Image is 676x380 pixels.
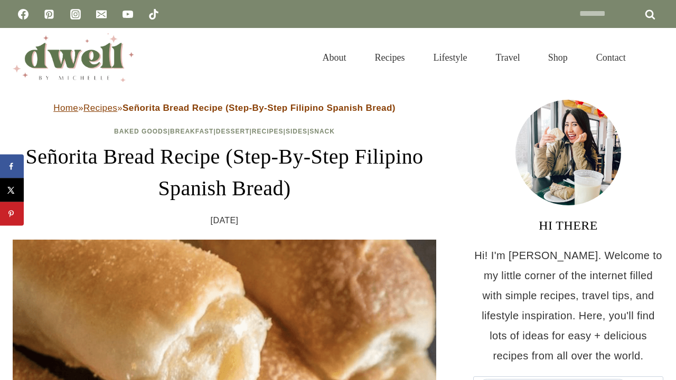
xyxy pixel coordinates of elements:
a: Contact [582,39,640,76]
a: Dessert [216,128,250,135]
a: Recipes [83,103,117,113]
a: Pinterest [39,4,60,25]
a: Email [91,4,112,25]
time: [DATE] [211,213,239,229]
a: Travel [481,39,534,76]
a: TikTok [143,4,164,25]
a: Sides [286,128,307,135]
a: Recipes [252,128,284,135]
p: Hi! I'm [PERSON_NAME]. Welcome to my little corner of the internet filled with simple recipes, tr... [473,245,663,366]
h1: Señorita Bread Recipe (Step-By-Step Filipino Spanish Bread) [13,141,436,204]
a: Home [53,103,78,113]
button: View Search Form [645,49,663,66]
strong: Señorita Bread Recipe (Step-By-Step Filipino Spanish Bread) [123,103,396,113]
img: DWELL by michelle [13,33,134,82]
span: » » [53,103,396,113]
a: Breakfast [170,128,213,135]
nav: Primary Navigation [308,39,640,76]
a: Shop [534,39,582,76]
span: | | | | | [114,128,335,135]
a: Facebook [13,4,34,25]
a: About [308,39,360,76]
a: Baked Goods [114,128,168,135]
h3: HI THERE [473,216,663,235]
a: Instagram [65,4,86,25]
a: Recipes [360,39,419,76]
a: Snack [309,128,335,135]
a: Lifestyle [419,39,481,76]
a: YouTube [117,4,138,25]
